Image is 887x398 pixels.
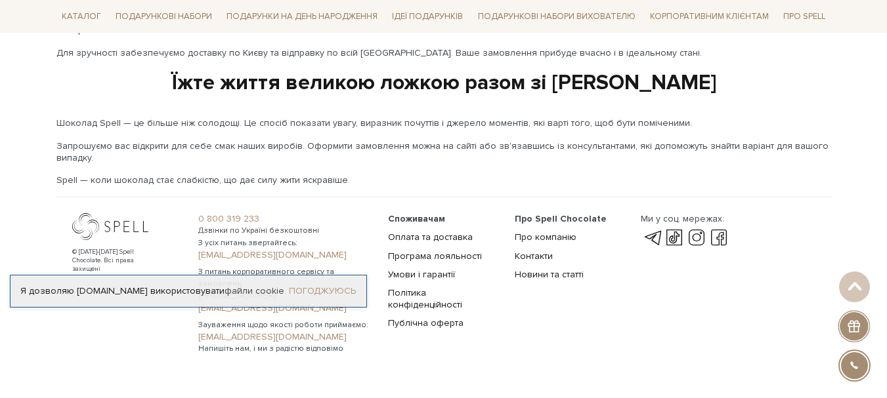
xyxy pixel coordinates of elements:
a: Умови і гарантії [388,269,455,280]
a: файли cookie [225,285,284,296]
a: 0 800 319 233 [198,213,372,225]
a: Публічна оферта [388,317,464,328]
a: facebook [708,230,730,246]
div: Я дозволяю [DOMAIN_NAME] використовувати [11,285,366,297]
p: Spell — коли шоколад стає слабкістю, що дає силу жити яскравіше. [56,174,831,186]
div: © [DATE]-[DATE] Spell Chocolate. Всі права захищені [72,248,161,273]
span: Про Spell Chocolate [515,213,607,224]
a: Подарункові набори [110,7,217,27]
a: Політика конфіденційності [388,287,462,310]
a: Про Spell [778,7,831,27]
a: Контакти [515,250,553,262]
a: Оплата та доставка [388,231,473,243]
a: Подарунки на День народження [221,7,383,27]
a: Подарункові набори вихователю [473,5,641,28]
span: Напишіть нам, і ми з радістю відповімо [198,343,372,355]
span: Споживачам [388,213,445,224]
a: Корпоративним клієнтам [645,5,774,28]
p: Запрошуємо вас відкрити для себе смак наших виробів. Оформити замовлення можна на сайті або зв'яз... [56,140,831,164]
a: [EMAIL_ADDRESS][DOMAIN_NAME] [198,249,372,261]
a: Програма лояльності [388,250,482,262]
a: Ідеї подарунків [387,7,468,27]
a: Про компанію [515,231,576,243]
a: tik-tok [663,230,685,246]
div: Їжте життя великою ложкою разом зі [PERSON_NAME] [56,70,831,97]
a: [EMAIL_ADDRESS][DOMAIN_NAME] [198,302,372,314]
span: Зауваження щодо якості роботи приймаємо: [198,319,372,331]
p: Для зручності забезпечуємо доставку по Києву та відправку по всій [GEOGRAPHIC_DATA]. Ваше замовле... [56,47,831,59]
span: Дзвінки по Україні безкоштовні [198,225,372,237]
a: instagram [685,230,708,246]
a: [EMAIL_ADDRESS][DOMAIN_NAME] [198,331,372,343]
div: Ми у соц. мережах: [641,213,729,225]
span: З усіх питань звертайтесь: [198,237,372,249]
span: З питань корпоративного сервісу та замовлень: [198,266,372,290]
p: Шоколад Spell — це більше ніж солодощі. Це спосіб показати увагу, виразник почуттів і джерело мом... [56,117,831,129]
a: Новини та статті [515,269,584,280]
a: Погоджуюсь [289,285,356,297]
a: Каталог [56,7,106,27]
a: telegram [641,230,663,246]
